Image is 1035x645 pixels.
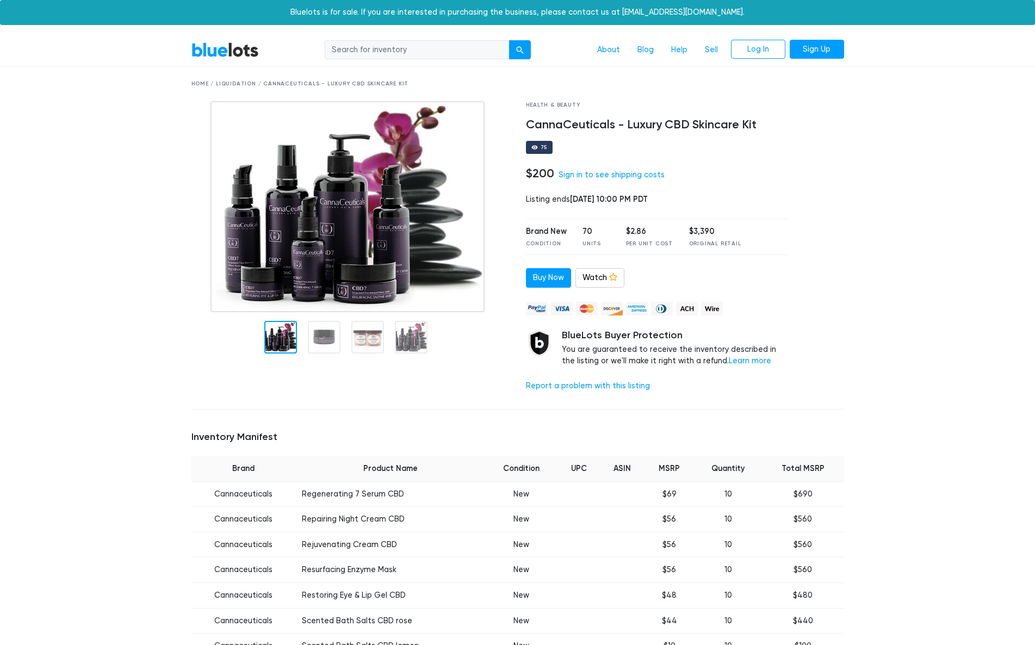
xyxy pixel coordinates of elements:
[762,481,844,507] td: $690
[626,302,648,315] img: american_express-ae2a9f97a040b4b41f6397f7637041a5861d5f99d0716c09922aba4e24c8547d.png
[485,532,557,557] td: New
[191,583,295,609] td: Cannaceuticals
[570,194,648,204] span: [DATE] 10:00 PM PDT
[295,608,485,634] td: Scented Bath Salts CBD rose
[191,456,295,481] th: Brand
[191,608,295,634] td: Cannaceuticals
[695,532,762,557] td: 10
[485,481,557,507] td: New
[526,166,554,181] h4: $200
[762,608,844,634] td: $440
[295,557,485,583] td: Resurfacing Enzyme Mask
[295,481,485,507] td: Regenerating 7 Serum CBD
[629,40,662,60] a: Blog
[191,80,844,88] div: Home / Liquidation / CannaCeuticals - Luxury CBD Skincare Kit
[644,557,695,583] td: $56
[576,302,598,315] img: mastercard-42073d1d8d11d6635de4c079ffdb20a4f30a903dc55d1612383a1b395dd17f39.png
[325,40,510,60] input: Search for inventory
[695,456,762,481] th: Quantity
[762,507,844,532] td: $560
[762,532,844,557] td: $560
[295,507,485,532] td: Repairing Night Cream CBD
[626,226,673,238] div: $2.86
[601,302,623,315] img: discover-82be18ecfda2d062aad2762c1ca80e2d36a4073d45c9e0ffae68cd515fbd3d32.png
[695,557,762,583] td: 10
[526,101,789,109] div: Health & Beauty
[526,381,650,390] a: Report a problem with this listing
[485,583,557,609] td: New
[526,302,548,315] img: paypal_credit-80455e56f6e1299e8d57f40c0dcee7b8cd4ae79b9eccbfc37e2480457ba36de9.png
[644,608,695,634] td: $44
[695,583,762,609] td: 10
[644,481,695,507] td: $69
[526,330,553,357] img: buyer_protection_shield-3b65640a83011c7d3ede35a8e5a80bfdfaa6a97447f0071c1475b91a4b0b3d01.png
[559,170,665,179] a: Sign in to see shipping costs
[588,40,629,60] a: About
[526,118,789,132] h4: CannaCeuticals - Luxury CBD Skincare Kit
[526,268,571,288] a: Buy Now
[701,302,723,315] img: wire-908396882fe19aaaffefbd8e17b12f2f29708bd78693273c0e28e3a24408487f.png
[485,507,557,532] td: New
[600,456,644,481] th: ASIN
[582,240,610,248] div: Units
[790,40,844,59] a: Sign Up
[644,456,695,481] th: MSRP
[644,583,695,609] td: $48
[541,145,548,150] div: 75
[689,240,741,248] div: Original Retail
[676,302,698,315] img: ach-b7992fed28a4f97f893c574229be66187b9afb3f1a8d16a4691d3d3140a8ab00.png
[575,268,624,288] a: Watch
[651,302,673,315] img: diners_club-c48f30131b33b1bb0e5d0e2dbd43a8bea4cb12cb2961413e2f4250e06c020426.png
[729,356,771,365] a: Learn more
[485,557,557,583] td: New
[526,226,567,238] div: Brand New
[191,532,295,557] td: Cannaceuticals
[295,456,485,481] th: Product Name
[626,240,673,248] div: Per Unit Cost
[191,481,295,507] td: Cannaceuticals
[762,583,844,609] td: $480
[526,240,567,248] div: Condition
[695,481,762,507] td: 10
[562,330,789,367] div: You are guaranteed to receive the inventory described in the listing or we'll make it right with ...
[191,42,259,58] a: BlueLots
[695,507,762,532] td: 10
[295,532,485,557] td: Rejuvenating Cream CBD
[485,608,557,634] td: New
[210,101,485,312] img: 6b75b2e1-c920-4cd1-9ca0-7545c2f64f61-1748791015.jpg
[662,40,696,60] a: Help
[762,456,844,481] th: Total MSRP
[557,456,599,481] th: UPC
[689,226,741,238] div: $3,390
[551,302,573,315] img: visa-79caf175f036a155110d1892330093d4c38f53c55c9ec9e2c3a54a56571784bb.png
[191,557,295,583] td: Cannaceuticals
[582,226,610,238] div: 70
[485,456,557,481] th: Condition
[191,507,295,532] td: Cannaceuticals
[191,431,844,443] h5: Inventory Manifest
[644,507,695,532] td: $56
[696,40,727,60] a: Sell
[731,40,785,59] a: Log In
[695,608,762,634] td: 10
[562,330,789,342] h5: BlueLots Buyer Protection
[526,194,789,206] div: Listing ends
[644,532,695,557] td: $56
[295,583,485,609] td: Restoring Eye & Lip Gel CBD
[762,557,844,583] td: $560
